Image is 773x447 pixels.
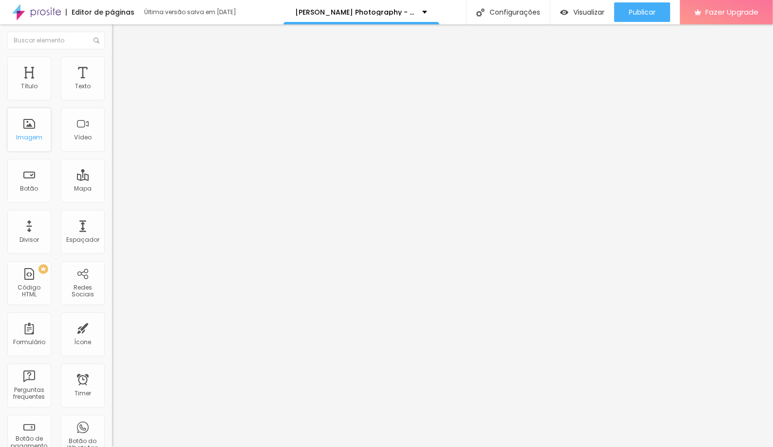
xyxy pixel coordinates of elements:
iframe: Editor [112,24,773,447]
div: Perguntas frequentes [10,387,48,401]
div: Texto [75,83,91,90]
div: Botão [20,185,38,192]
span: Fazer Upgrade [705,8,758,16]
p: [PERSON_NAME] Photography - [GEOGRAPHIC_DATA][DATE] [296,9,415,16]
span: Publicar [629,8,656,16]
div: Timer [75,390,91,397]
div: Formulário [13,339,45,346]
img: Icone [94,38,99,43]
input: Buscar elemento [7,32,105,49]
div: Editor de páginas [66,9,134,16]
div: Título [21,83,38,90]
img: view-1.svg [560,8,568,17]
div: Ícone [75,339,92,346]
div: Mapa [74,185,92,192]
div: Código HTML [10,284,48,298]
div: Imagem [16,134,42,141]
div: Redes Sociais [63,284,102,298]
div: Última versão salva em [DATE] [144,9,256,15]
button: Visualizar [550,2,614,22]
div: Divisor [19,236,39,243]
span: Visualizar [573,8,604,16]
img: Icone [476,8,485,17]
div: Espaçador [66,236,99,243]
div: Vídeo [74,134,92,141]
button: Publicar [614,2,670,22]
